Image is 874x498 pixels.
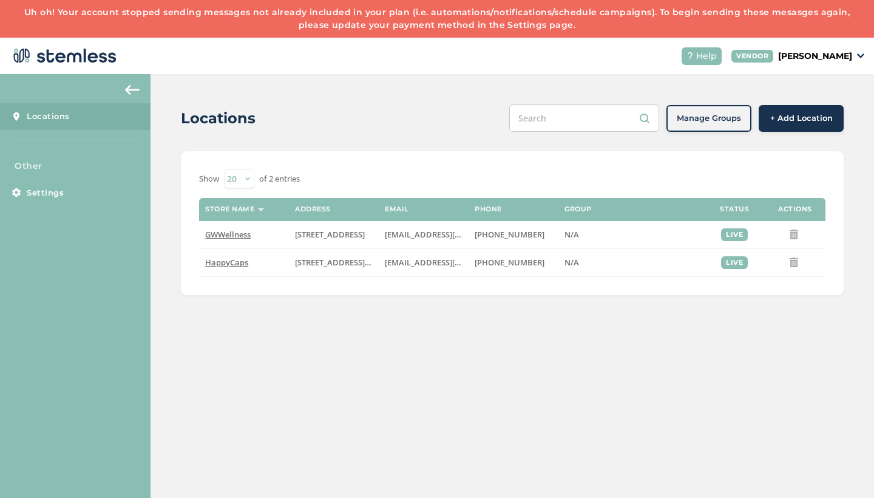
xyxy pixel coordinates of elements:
span: GWWellness [205,229,251,240]
label: Group [564,205,592,213]
h2: Locations [181,107,256,129]
label: N/A [564,258,698,268]
label: 1506 Rosalia Road [295,258,373,268]
span: Manage Groups [677,112,741,124]
span: + Add Location [770,112,833,124]
label: Status [720,205,749,213]
label: Store name [205,205,254,213]
label: 15445 Ventura Boulevard [295,230,373,240]
iframe: Chat Widget [813,440,874,498]
label: N/A [564,230,698,240]
span: [STREET_ADDRESS] [295,229,365,240]
label: of 2 entries [259,173,300,185]
th: Actions [765,198,825,221]
span: [PHONE_NUMBER] [475,229,544,240]
label: GWWellness [205,230,283,240]
span: [EMAIL_ADDRESS][DOMAIN_NAME] [385,257,517,268]
span: Settings [27,187,64,199]
span: HappyCaps [205,257,248,268]
label: (323) 804-5485 [475,230,552,240]
img: icon-sort-1e1d7615.svg [258,208,264,211]
img: icon_down-arrow-small-66adaf34.svg [857,53,864,58]
label: Email [385,205,409,213]
label: Address [295,205,331,213]
img: icon-help-white-03924b79.svg [686,52,694,60]
label: gwwellness@protonmail.com [385,230,462,240]
label: (323) 804-5485 [475,258,552,268]
input: Search [509,104,659,132]
div: live [721,228,748,241]
span: Locations [27,111,70,123]
label: Show [199,173,219,185]
img: icon-arrow-back-accent-c549486e.svg [125,85,140,95]
p: [PERSON_NAME] [778,50,852,63]
button: Manage Groups [666,105,751,132]
label: Phone [475,205,502,213]
img: logo-dark-0685b13c.svg [10,44,117,68]
div: VENDOR [731,50,773,63]
span: [PHONE_NUMBER] [475,257,544,268]
label: gwwellness@protonmail.com [385,258,462,268]
span: Help [696,50,717,63]
a: Uh oh! Your account stopped sending messages not already included in your plan (i.e. automations/... [24,7,850,30]
label: HappyCaps [205,258,283,268]
button: + Add Location [759,105,844,132]
span: [STREET_ADDRESS][PERSON_NAME] [295,257,427,268]
div: live [721,256,748,269]
span: [EMAIL_ADDRESS][DOMAIN_NAME] [385,229,517,240]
